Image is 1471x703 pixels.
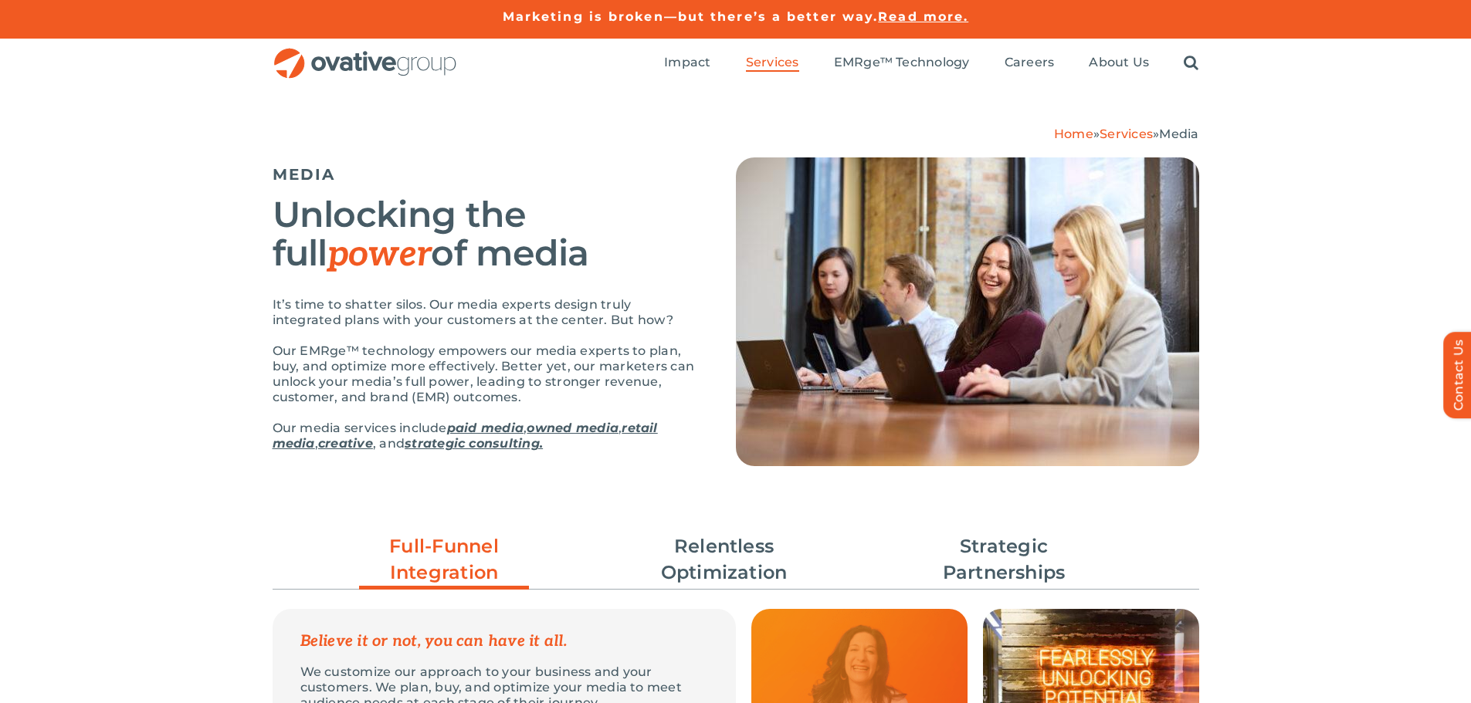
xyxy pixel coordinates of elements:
[639,533,809,586] a: Relentless Optimization
[1089,55,1149,72] a: About Us
[527,421,619,435] a: owned media
[834,55,970,70] span: EMRge™ Technology
[503,9,879,24] a: Marketing is broken—but there’s a better way.
[273,526,1199,593] ul: Post Filters
[746,55,799,72] a: Services
[318,436,373,451] a: creative
[405,436,543,451] a: strategic consulting.
[664,39,1198,88] nav: Menu
[273,421,658,451] a: retail media
[1159,127,1198,141] span: Media
[1005,55,1055,72] a: Careers
[664,55,710,70] span: Impact
[919,533,1089,586] a: Strategic Partnerships
[273,421,697,451] p: Our media services include , , , , and
[1005,55,1055,70] span: Careers
[746,55,799,70] span: Services
[1184,55,1198,72] a: Search
[834,55,970,72] a: EMRge™ Technology
[273,195,697,274] h2: Unlocking the full of media
[736,157,1199,466] img: Media – Hero
[1100,127,1153,141] a: Services
[273,165,697,184] h5: MEDIA
[327,233,432,276] em: power
[273,297,697,328] p: It’s time to shatter silos. Our media experts design truly integrated plans with your customers a...
[273,46,458,61] a: OG_Full_horizontal_RGB
[664,55,710,72] a: Impact
[273,343,697,405] p: Our EMRge™ technology empowers our media experts to plan, buy, and optimize more effectively. Bet...
[447,421,524,435] a: paid media
[1054,127,1093,141] a: Home
[1054,127,1199,141] span: » »
[878,9,968,24] a: Read more.
[359,533,529,593] a: Full-Funnel Integration
[1089,55,1149,70] span: About Us
[300,634,708,649] p: Believe it or not, you can have it all.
